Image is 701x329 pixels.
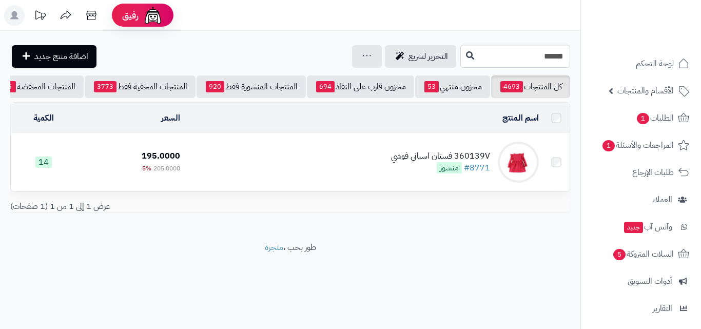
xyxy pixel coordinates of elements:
span: 694 [316,81,335,92]
span: 195.0000 [142,150,180,162]
span: 1 [637,113,649,124]
span: 53 [424,81,439,92]
a: طلبات الإرجاع [587,160,695,185]
span: 5 [613,249,626,260]
span: أدوات التسويق [628,274,672,288]
a: السلات المتروكة5 [587,242,695,266]
span: طلبات الإرجاع [632,165,674,180]
span: الطلبات [636,111,674,125]
a: التحرير لسريع [385,45,456,68]
a: متجرة [265,241,283,254]
a: الكمية [33,112,54,124]
a: المنتجات المنشورة فقط920 [197,75,306,98]
img: logo-2.png [631,29,691,50]
a: وآتس آبجديد [587,215,695,239]
img: 360139V فستان اسباني فوشي [498,142,539,183]
span: اضافة منتج جديد [34,50,88,63]
span: 1 [602,140,615,151]
span: 3773 [94,81,116,92]
a: العملاء [587,187,695,212]
a: الطلبات1 [587,106,695,130]
a: مخزون منتهي53 [415,75,490,98]
a: كل المنتجات4693 [491,75,570,98]
a: اضافة منتج جديد [12,45,96,68]
a: تحديثات المنصة [27,5,53,28]
a: المنتجات المخفية فقط3773 [85,75,196,98]
a: #8771 [464,162,490,174]
div: 360139V فستان اسباني فوشي [391,150,490,162]
img: ai-face.png [143,5,163,26]
span: 14 [35,157,52,168]
a: التقارير [587,296,695,321]
a: لوحة التحكم [587,51,695,76]
a: السعر [161,112,180,124]
a: مخزون قارب على النفاذ694 [307,75,414,98]
span: السلات المتروكة [612,247,674,261]
span: المراجعات والأسئلة [601,138,674,152]
span: التقارير [653,301,672,316]
span: 5% [142,164,151,173]
span: الأقسام والمنتجات [617,84,674,98]
span: وآتس آب [623,220,672,234]
span: رفيق [122,9,139,22]
div: عرض 1 إلى 1 من 1 (1 صفحات) [3,201,290,212]
span: 920 [206,81,224,92]
span: لوحة التحكم [636,56,674,71]
span: التحرير لسريع [408,50,448,63]
span: جديد [624,222,643,233]
a: المراجعات والأسئلة1 [587,133,695,158]
a: أدوات التسويق [587,269,695,294]
span: 4693 [500,81,523,92]
a: اسم المنتج [502,112,539,124]
span: العملاء [652,192,672,207]
span: منشور [437,162,462,173]
span: 205.0000 [153,164,180,173]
